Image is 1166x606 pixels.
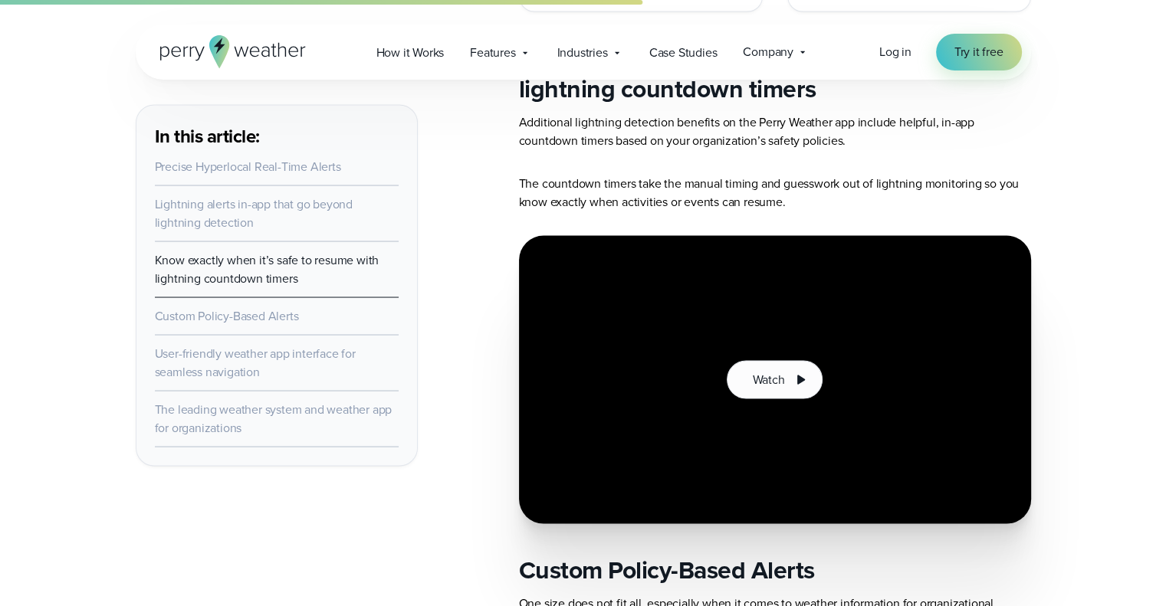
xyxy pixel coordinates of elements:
[155,344,356,380] a: User-friendly weather app interface for seamless navigation
[155,157,341,175] a: Precise Hyperlocal Real-Time Alerts
[519,554,1031,585] h2: Custom Policy-Based Alerts
[155,251,379,287] a: Know exactly when it’s safe to resume with lightning countdown timers
[470,44,515,62] span: Features
[376,44,445,62] span: How it Works
[519,113,1031,149] p: Additional lightning detection benefits on the Perry Weather app include helpful, in-app countdow...
[727,360,822,398] button: Watch
[155,123,399,148] h3: In this article:
[155,400,392,436] a: The leading weather system and weather app for organizations
[519,174,1031,211] p: The countdown timers take the manual timing and guesswork out of lightning monitoring so you know...
[155,306,299,324] a: Custom Policy-Based Alerts
[954,43,1003,61] span: Try it free
[743,43,793,61] span: Company
[636,37,731,68] a: Case Studies
[557,44,608,62] span: Industries
[519,42,1031,103] h2: Know exactly when it’s safe to resume with lightning countdown timers
[649,44,718,62] span: Case Studies
[752,370,784,388] span: Watch
[936,34,1022,70] a: Try it free
[363,37,458,68] a: How it Works
[155,195,353,231] a: Lightning alerts in-app that go beyond lightning detection
[879,43,911,61] a: Log in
